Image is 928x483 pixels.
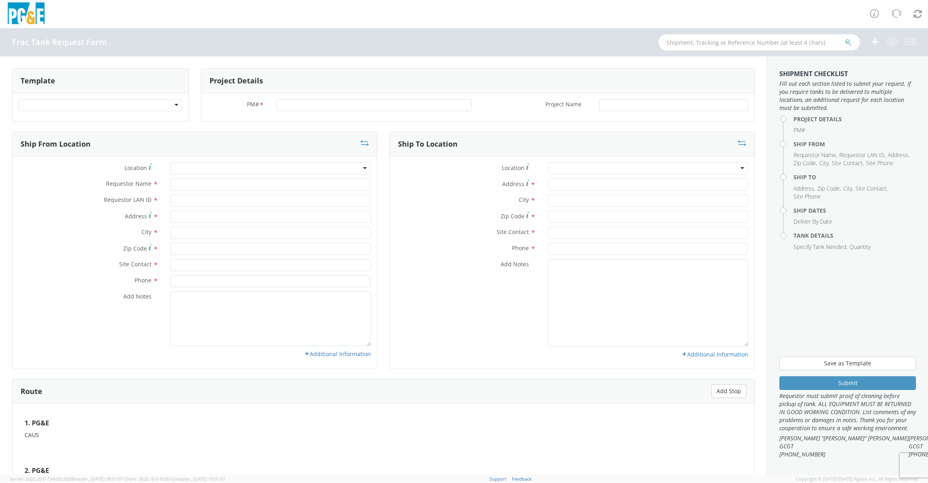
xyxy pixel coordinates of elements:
[793,159,817,167] li: ,
[124,476,225,482] span: Client: 2025.18.0-fd567a5
[793,141,916,147] h4: Ship From
[125,212,147,220] span: Address
[74,476,123,482] span: master, [DATE] 09:51:07
[489,476,507,482] a: Support
[21,388,42,396] h3: Route
[659,34,860,50] input: Shipment, Tracking or Reference Number (at least 4 chars)
[793,207,916,214] h4: Ship Dates
[849,243,871,251] span: Quantity
[793,193,821,200] span: Site Phone
[135,276,151,284] span: Phone
[793,126,805,134] span: PM#
[25,431,39,439] span: CAUS
[711,384,746,398] button: Add Stop
[793,151,837,159] li: ,
[832,159,864,167] li: ,
[779,434,909,458] span: [PERSON_NAME] "[PERSON_NAME]" [PERSON_NAME] GCGT [PHONE_NUMBER]
[793,151,836,159] span: Requestor Name
[25,416,371,431] h4: 1. PG&E
[502,180,524,188] span: Address
[843,184,852,192] span: City
[104,196,151,203] span: Requestor LAN ID
[793,243,847,251] li: ,
[839,151,886,159] li: ,
[512,244,529,252] span: Phone
[119,260,151,268] span: Site Contact
[839,151,884,159] span: Requestor LAN ID
[779,70,916,78] h3: Shipment Checklist
[502,164,524,172] span: Location
[888,151,909,159] li: ,
[501,212,524,220] span: Zip Code
[12,38,107,47] h4: Frac Tank Request Form
[124,164,147,172] span: Location
[779,376,916,390] button: Submit
[10,476,123,482] span: Server: 2025.20.0-734e5bc92d9
[796,476,918,482] span: Copyright © [DATE]-[DATE] Agistix Inc., All Rights Reserved
[123,292,151,300] span: Add Notes
[6,2,46,26] img: pge-logo-06675f144f4cfa6a6814.png
[832,159,863,167] span: Site Contact
[501,260,529,268] span: Add Notes
[176,476,225,482] span: master, [DATE] 10:01:07
[793,174,916,180] h4: Ship To
[793,184,815,193] li: ,
[545,100,582,110] span: Project Name
[209,77,263,85] h3: Project Details
[512,476,532,482] a: Feedback
[855,184,887,192] span: Site Contact
[398,140,458,148] h3: Ship To Location
[497,228,529,236] span: Site Contact
[843,184,853,193] li: ,
[817,184,840,192] span: Zip Code
[888,151,908,159] span: Address
[779,80,916,112] span: Fill out each section listed to submit your request. If you require tanks to be delivered to mult...
[779,357,916,370] button: Save as Template
[819,159,830,167] li: ,
[141,228,151,236] span: City
[793,218,832,225] span: Deliver By Date
[519,196,529,203] span: City
[855,184,888,193] li: ,
[819,159,829,167] span: City
[779,392,916,432] span: Requestor must submit proof of cleaning before pickup of tank. ALL EQUIPMENT MUST BE RETURNED IN ...
[21,77,55,85] h3: Template
[304,350,371,358] a: Additional Information
[106,180,151,187] span: Requestor Name
[247,100,259,110] span: PM#
[21,140,91,148] h3: Ship From Location
[793,232,916,238] h4: Tank Details
[866,159,893,167] span: Site Phone
[793,184,814,192] span: Address
[123,245,147,252] span: Zip Code
[681,350,748,358] a: Additional Information
[817,184,841,193] li: ,
[25,463,371,479] h4: 2. PG&E
[793,116,916,122] h4: Project Details
[793,243,846,251] span: Specify Tank Needed
[793,159,816,167] span: Zip Code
